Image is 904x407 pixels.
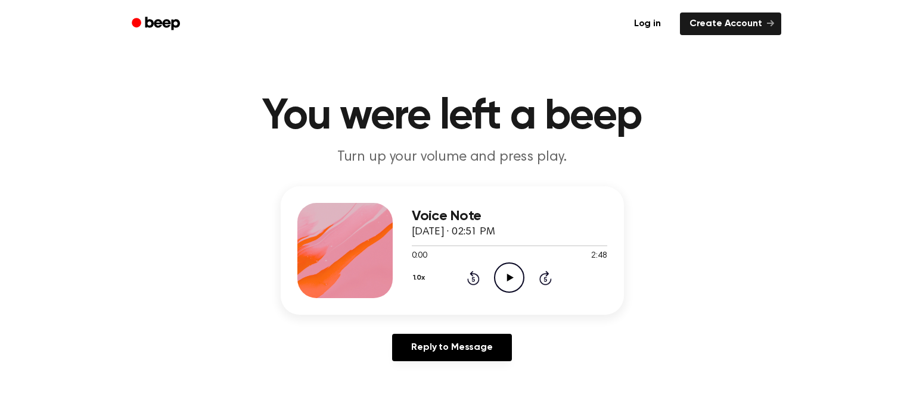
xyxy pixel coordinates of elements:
span: 0:00 [412,250,427,262]
a: Reply to Message [392,334,511,361]
h1: You were left a beep [147,95,757,138]
h3: Voice Note [412,208,607,224]
a: Beep [123,12,191,36]
span: [DATE] · 02:51 PM [412,227,495,237]
p: Turn up your volume and press play. [223,148,681,167]
a: Log in [622,10,673,37]
a: Create Account [680,12,781,35]
span: 2:48 [591,250,607,262]
button: 1.0x [412,268,430,288]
